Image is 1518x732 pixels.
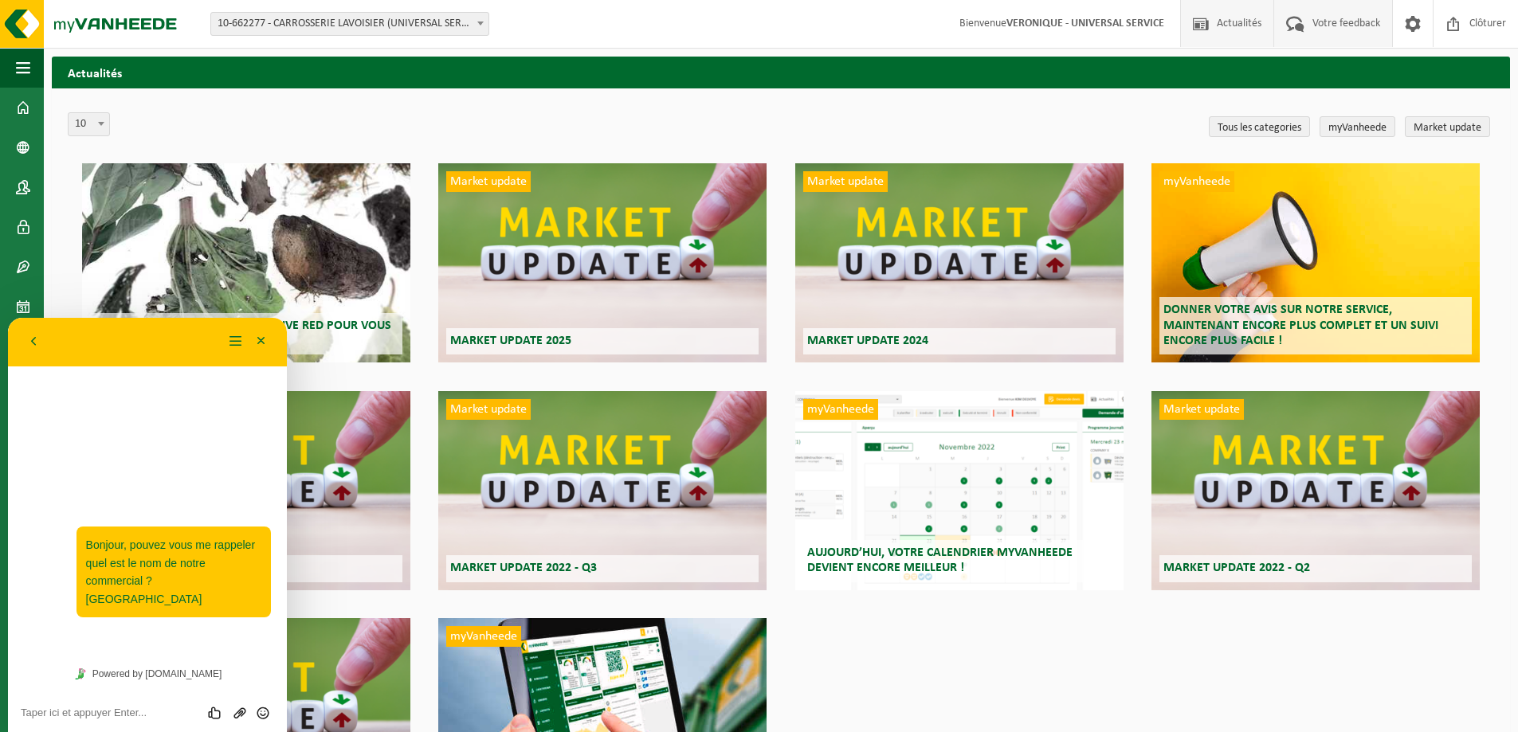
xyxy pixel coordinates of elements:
[1151,391,1480,590] a: Market update Market update 2022 - Q2
[446,399,531,420] span: Market update
[61,346,219,366] a: Powered by [DOMAIN_NAME]
[446,171,531,192] span: Market update
[807,546,1073,574] span: Aujourd’hui, votre calendrier myVanheede devient encore meilleur !
[450,562,597,574] span: Market update 2022 - Q3
[210,12,489,36] span: 10-662277 - CARROSSERIE LAVOISIER (UNIVERSAL SERVICE) - LA MADELEINE
[1163,303,1438,346] span: Donner votre avis sur notre service, maintenant encore plus complet et un suivi encore plus facile !
[196,387,221,403] div: Évaluez cette conversation
[1006,18,1164,29] strong: VERONIQUE - UNIVERSAL SERVICE
[196,387,266,403] div: Group of buttons
[69,113,109,135] span: 10
[1159,399,1244,420] span: Market update
[1209,116,1310,137] a: Tous les categories
[82,163,410,362] a: Que signifie la nouvelle directive RED pour vous en tant que client ?
[211,13,488,35] span: 10-662277 - CARROSSERIE LAVOISIER (UNIVERSAL SERVICE) - LA MADELEINE
[1151,163,1480,362] a: myVanheede Donner votre avis sur notre service, maintenant encore plus complet et un suivi encore...
[67,350,78,362] img: Tawky_16x16.svg
[803,399,878,420] span: myVanheede
[68,112,110,136] span: 10
[52,57,1510,88] h2: Actualités
[450,335,571,347] span: Market update 2025
[243,387,266,403] button: Insérer émoticône
[795,391,1124,590] a: myVanheede Aujourd’hui, votre calendrier myVanheede devient encore meilleur !
[438,163,767,362] a: Market update Market update 2025
[1163,562,1310,574] span: Market update 2022 - Q2
[803,171,888,192] span: Market update
[795,163,1124,362] a: Market update Market update 2024
[220,387,243,403] button: Envoyer un fichier
[1320,116,1395,137] a: myVanheede
[8,318,287,732] iframe: chat widget
[1159,171,1234,192] span: myVanheede
[438,391,767,590] a: Market update Market update 2022 - Q3
[1405,116,1490,137] a: Market update
[446,626,521,647] span: myVanheede
[807,335,928,347] span: Market update 2024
